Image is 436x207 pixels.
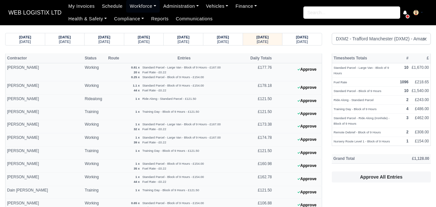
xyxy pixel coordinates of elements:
[334,116,390,125] small: Standard Parcel - Ride Along (Ironhide) - Block of 9 Hours
[303,6,400,19] input: Search...
[334,98,374,102] small: Ride Along - Standard Parcel
[142,70,166,74] small: Fuel Rate - £0.22
[83,63,106,81] td: Working
[294,122,320,131] button: Approve
[106,53,123,63] th: Route
[410,137,431,146] td: £154.00
[294,161,320,171] button: Approve
[5,147,83,160] td: [PERSON_NAME]
[98,35,110,39] strong: [DATE]
[410,113,431,128] td: £462.00
[142,175,204,179] small: Standard Parcel - Block of 9 Hours - £154.00
[131,66,140,69] strong: 0.81 x
[142,140,166,144] small: Fuel Rate - £0.22
[142,167,166,170] small: Fuel Rate - £0.22
[294,83,320,92] button: Approve
[83,81,106,95] td: Working
[131,75,140,79] strong: 0.25 x
[217,35,229,39] strong: [DATE]
[410,128,431,137] td: £308.00
[134,88,140,92] strong: 44 x
[123,53,245,63] th: Entries
[142,136,221,139] small: Standard Parcel - Large Van - Block of 9 Hours - £167.00
[172,13,217,25] a: Communications
[110,13,147,25] a: Compliance
[147,13,172,25] a: Reports
[404,88,408,93] strong: 10
[410,87,431,96] td: £1,540.00
[334,66,389,75] small: Standard Parcel - Large Van - Block of 9 Hours
[257,40,268,44] small: [DATE]
[5,6,65,19] a: WEB LOGISTIX LTD
[134,167,140,170] strong: 35 x
[332,53,398,63] th: Timesheets Totals
[5,133,83,147] td: [PERSON_NAME]
[245,63,273,81] td: £177.76
[245,81,273,95] td: £178.18
[294,109,320,119] button: Approve
[83,186,106,199] td: Training
[136,162,140,165] strong: 1 x
[5,107,83,120] td: [PERSON_NAME]
[83,95,106,108] td: Ridealong
[83,133,106,147] td: Working
[142,201,204,205] small: Standard Parcel - Block of 9 Hours - £154.00
[245,186,273,199] td: £121.50
[5,120,83,133] td: [PERSON_NAME]
[177,35,189,39] strong: [DATE]
[136,188,140,192] strong: 1 x
[406,139,409,143] strong: 1
[5,81,83,95] td: [PERSON_NAME]
[83,173,106,186] td: Working
[142,162,204,165] small: Standard Parcel - Block of 9 Hours - £154.00
[142,180,166,183] small: Fuel Rate - £0.22
[134,70,140,74] strong: 20 x
[332,154,386,164] th: Grand Total
[5,160,83,173] td: [PERSON_NAME]
[177,40,189,44] small: [DATE]
[386,154,431,164] th: £1,128.00
[133,84,140,87] strong: 1.1 x
[142,149,199,152] small: Training Day - Block of 9 Hours - £121.50
[136,175,140,179] strong: 1 x
[404,176,436,207] iframe: Chat Widget
[134,180,140,183] strong: 44 x
[296,35,308,39] strong: [DATE]
[98,40,110,44] small: [DATE]
[5,53,83,63] th: Contractor
[296,40,308,44] small: [DATE]
[400,80,409,84] strong: 1096
[83,120,106,133] td: Working
[138,35,150,39] strong: [DATE]
[410,78,431,87] td: £218.65
[404,65,408,70] strong: 10
[136,149,140,152] strong: 1 x
[83,147,106,160] td: Training
[294,174,320,184] button: Approve
[406,107,409,111] strong: 4
[245,160,273,173] td: £160.98
[5,63,83,81] td: [PERSON_NAME]
[406,98,409,102] strong: 2
[332,171,431,182] button: Approve All Entries
[294,135,320,144] button: Approve
[334,140,390,143] small: Nursery Route Level 1 - Block of 9 Hours
[245,147,273,160] td: £121.50
[142,110,199,113] small: Training Day - Block of 9 Hours - £121.50
[410,96,431,105] td: £243.00
[136,110,140,113] strong: 1 x
[5,186,83,199] td: Dain [PERSON_NAME]
[142,84,204,87] small: Standard Parcel - Block of 9 Hours - £154.00
[59,40,70,44] small: [DATE]
[245,95,273,108] td: £121.50
[410,63,431,78] td: £1,670.00
[398,53,410,63] th: #
[245,107,273,120] td: £121.50
[136,136,140,139] strong: 1 x
[138,40,150,44] small: [DATE]
[245,133,273,147] td: £174.78
[5,173,83,186] td: [PERSON_NAME]
[142,66,221,69] small: Standard Parcel - Large Van - Block of 9 Hours - £167.00
[294,148,320,158] button: Approve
